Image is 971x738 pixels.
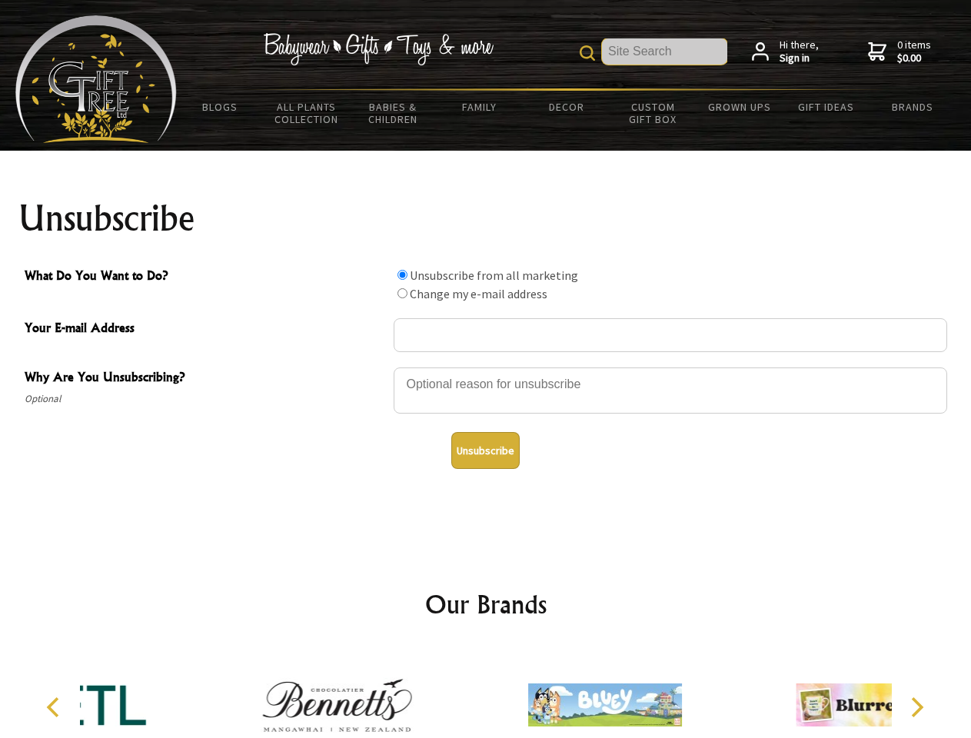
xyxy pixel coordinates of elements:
h1: Unsubscribe [18,200,953,237]
a: Hi there,Sign in [752,38,819,65]
a: Babies & Children [350,91,437,135]
img: Babywear - Gifts - Toys & more [263,33,494,65]
a: Decor [523,91,610,123]
span: What Do You Want to Do? [25,266,386,288]
a: BLOGS [177,91,264,123]
span: 0 items [897,38,931,65]
input: Site Search [602,38,727,65]
span: Your E-mail Address [25,318,386,341]
button: Unsubscribe [451,432,520,469]
input: Your E-mail Address [394,318,947,352]
span: Why Are You Unsubscribing? [25,367,386,390]
img: product search [580,45,595,61]
h2: Our Brands [31,586,941,623]
strong: $0.00 [897,52,931,65]
input: What Do You Want to Do? [397,288,407,298]
a: 0 items$0.00 [868,38,931,65]
button: Previous [38,690,72,724]
strong: Sign in [780,52,819,65]
a: Brands [870,91,956,123]
img: Babyware - Gifts - Toys and more... [15,15,177,143]
a: Family [437,91,524,123]
a: Grown Ups [696,91,783,123]
span: Hi there, [780,38,819,65]
span: Optional [25,390,386,408]
label: Change my e-mail address [410,286,547,301]
button: Next [900,690,933,724]
textarea: Why Are You Unsubscribing? [394,367,947,414]
a: Custom Gift Box [610,91,697,135]
label: Unsubscribe from all marketing [410,268,578,283]
input: What Do You Want to Do? [397,270,407,280]
a: Gift Ideas [783,91,870,123]
a: All Plants Collection [264,91,351,135]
